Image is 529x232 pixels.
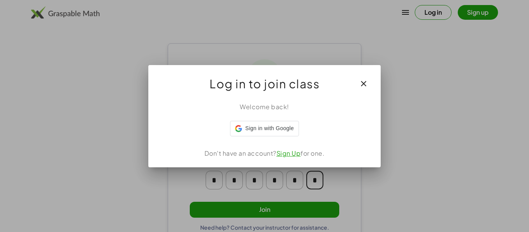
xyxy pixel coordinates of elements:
span: Sign in with Google [245,124,294,132]
div: Welcome back! [158,102,371,112]
span: Log in to join class [210,74,319,93]
div: Don't have an account? for one. [158,149,371,158]
a: Sign Up [277,149,301,157]
div: Sign in with Google [230,121,299,136]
